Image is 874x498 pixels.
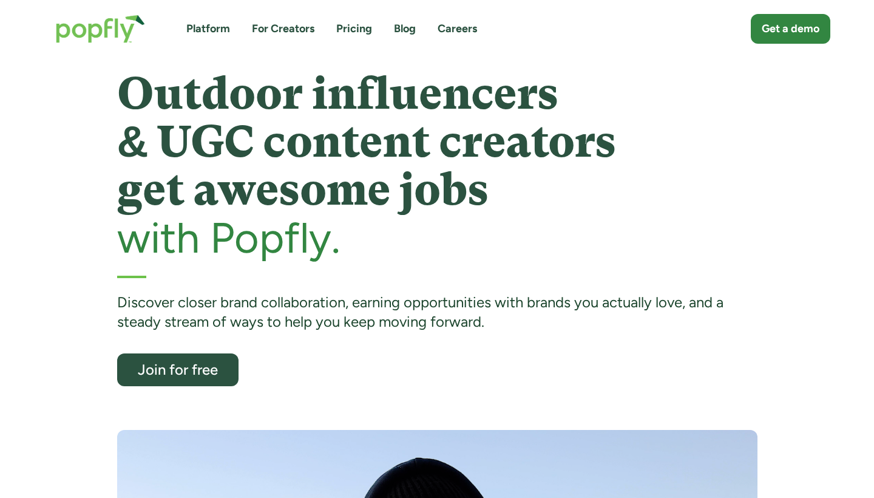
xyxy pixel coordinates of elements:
a: Pricing [336,21,372,36]
div: Join for free [128,362,228,377]
a: home [44,2,157,55]
a: Blog [394,21,416,36]
a: Get a demo [751,14,830,44]
div: Discover closer brand collaboration, earning opportunities with brands you actually love, and a s... [117,293,757,332]
a: For Creators [252,21,314,36]
a: Platform [186,21,230,36]
a: Careers [438,21,477,36]
div: Get a demo [762,21,819,36]
h1: Outdoor influencers & UGC content creators get awesome jobs [117,70,757,214]
a: Join for free [117,353,239,386]
h2: with Popfly. [117,214,757,261]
